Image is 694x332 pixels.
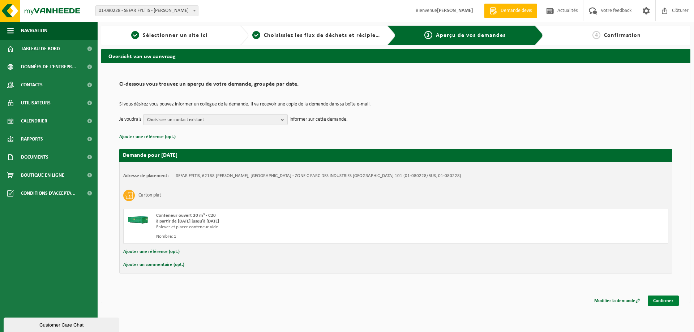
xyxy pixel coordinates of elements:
span: Sélectionner un site ici [143,33,207,38]
span: 1 [131,31,139,39]
span: Utilisateurs [21,94,51,112]
span: Contacts [21,76,43,94]
span: Conditions d'accepta... [21,184,76,202]
span: 2 [252,31,260,39]
td: SEFAR FYLTIS, 62138 [PERSON_NAME], [GEOGRAPHIC_DATA] - ZONE C PARC DES INDUSTRIES [GEOGRAPHIC_DAT... [176,173,461,179]
p: Si vous désirez vous pouvez informer un collègue de la demande. Il va recevoir une copie de la de... [119,102,672,107]
span: Données de l'entrepr... [21,58,76,76]
button: Ajouter un commentaire (opt.) [123,260,184,270]
button: Choisissez un contact existant [143,114,288,125]
span: Choisissiez les flux de déchets et récipients [264,33,384,38]
img: HK-XC-20-GN-00.png [127,213,149,224]
span: 01-080228 - SEFAR FYLTIS - BILLY BERCLAU [96,6,198,16]
span: Choisissez un contact existant [147,115,278,125]
span: Tableau de bord [21,40,60,58]
iframe: chat widget [4,316,121,332]
a: Confirmer [648,296,679,306]
button: Ajouter une référence (opt.) [119,132,176,142]
span: 01-080228 - SEFAR FYLTIS - BILLY BERCLAU [95,5,198,16]
button: Ajouter une référence (opt.) [123,247,180,256]
a: 1Sélectionner un site ici [105,31,234,40]
strong: [PERSON_NAME] [437,8,473,13]
span: Aperçu de vos demandes [436,33,506,38]
p: informer sur cette demande. [290,114,348,125]
div: Enlever et placer conteneur vide [156,224,425,230]
a: Modifier la demande [589,296,646,306]
strong: Adresse de placement: [123,173,169,178]
p: Je voudrais [119,114,141,125]
span: 3 [424,31,432,39]
a: 2Choisissiez les flux de déchets et récipients [252,31,382,40]
span: Conteneur ouvert 20 m³ - C20 [156,213,216,218]
span: Calendrier [21,112,47,130]
strong: Demande pour [DATE] [123,152,177,158]
span: 4 [592,31,600,39]
span: Confirmation [604,33,641,38]
span: Demande devis [499,7,534,14]
h2: Ci-dessous vous trouvez un aperçu de votre demande, groupée par date. [119,81,672,91]
h3: Carton plat [138,190,161,201]
span: Rapports [21,130,43,148]
strong: à partir de [DATE] jusqu'à [DATE] [156,219,219,224]
span: Navigation [21,22,47,40]
span: Documents [21,148,48,166]
a: Demande devis [484,4,537,18]
span: Boutique en ligne [21,166,64,184]
h2: Overzicht van uw aanvraag [101,49,690,63]
div: Nombre: 1 [156,234,425,240]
